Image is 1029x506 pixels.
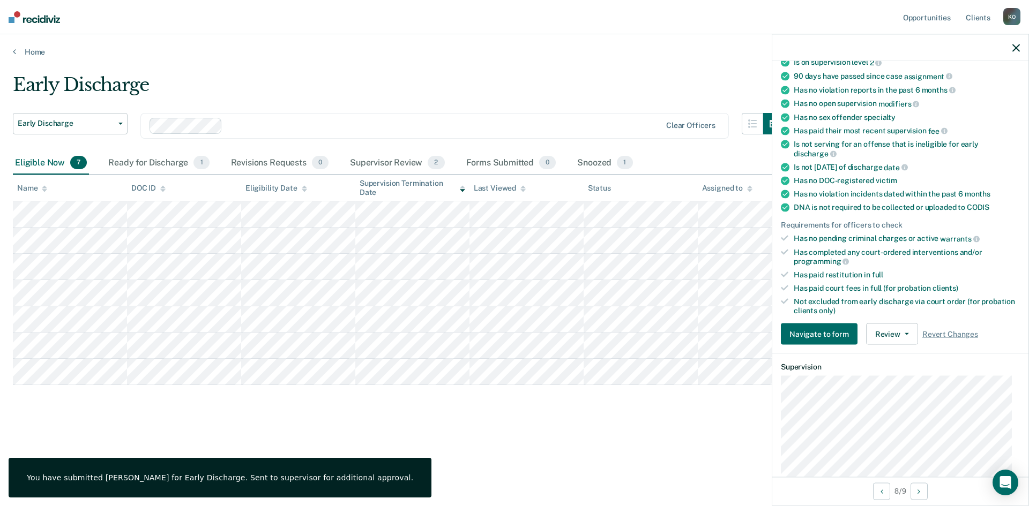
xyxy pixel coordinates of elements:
span: 0 [312,156,329,170]
span: months [922,86,956,94]
div: Assigned to [702,184,752,193]
div: Has paid their most recent supervision [794,126,1020,135]
span: 2 [870,58,882,67]
span: months [965,190,990,198]
div: Status [588,184,611,193]
dt: Supervision [781,362,1020,372]
a: Navigate to form [781,323,862,345]
span: CODIS [967,203,989,212]
span: assignment [904,72,952,80]
span: 0 [539,156,556,170]
div: Supervisor Review [348,152,447,175]
button: Previous Opportunity [873,482,890,500]
div: Has no DOC-registered [794,176,1020,185]
div: Has no violation incidents dated within the past 6 [794,190,1020,199]
div: Has completed any court-ordered interventions and/or [794,247,1020,266]
div: Is on supervision level [794,58,1020,67]
span: only) [819,306,836,314]
div: You have submitted [PERSON_NAME] for Early Discharge. Sent to supervisor for additional approval. [27,473,413,482]
button: Navigate to form [781,323,857,345]
span: victim [876,176,897,185]
div: Supervision Termination Date [360,179,465,197]
span: clients) [933,284,958,292]
span: discharge [794,149,837,158]
div: K O [1003,8,1020,25]
button: Review [866,323,918,345]
div: Clear officers [666,121,715,130]
button: Next Opportunity [911,482,928,500]
div: Has no violation reports in the past 6 [794,85,1020,95]
div: Not excluded from early discharge via court order (for probation clients [794,297,1020,315]
div: Has no pending criminal charges or active [794,234,1020,244]
div: Has paid court fees in full (for probation [794,284,1020,293]
div: 8 / 9 [772,477,1028,505]
div: Has no sex offender [794,112,1020,122]
span: 1 [193,156,209,170]
div: Is not [DATE] of discharge [794,162,1020,172]
span: fee [928,126,948,135]
div: Name [17,184,47,193]
div: Eligibility Date [245,184,307,193]
img: Recidiviz [9,11,60,23]
div: Revisions Requests [229,152,331,175]
div: Forms Submitted [464,152,558,175]
div: Eligible Now [13,152,89,175]
div: DOC ID [131,184,166,193]
div: Ready for Discharge [106,152,211,175]
div: Open Intercom Messenger [993,470,1018,495]
div: Has no open supervision [794,99,1020,109]
div: Has paid restitution in [794,270,1020,280]
span: full [872,270,883,279]
span: 2 [428,156,444,170]
div: Last Viewed [474,184,526,193]
div: Early Discharge [13,74,785,104]
span: 7 [70,156,87,170]
span: Revert Changes [922,330,978,339]
div: Is not serving for an offense that is ineligible for early [794,140,1020,158]
span: 1 [617,156,632,170]
div: Requirements for officers to check [781,221,1020,230]
span: warrants [940,235,980,243]
div: DNA is not required to be collected or uploaded to [794,203,1020,212]
a: Home [13,47,1016,57]
span: Early Discharge [18,119,114,128]
span: date [884,163,907,171]
div: Snoozed [575,152,635,175]
span: specialty [864,112,896,121]
span: modifiers [878,100,920,108]
span: programming [794,257,849,266]
div: 90 days have passed since case [794,72,1020,81]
